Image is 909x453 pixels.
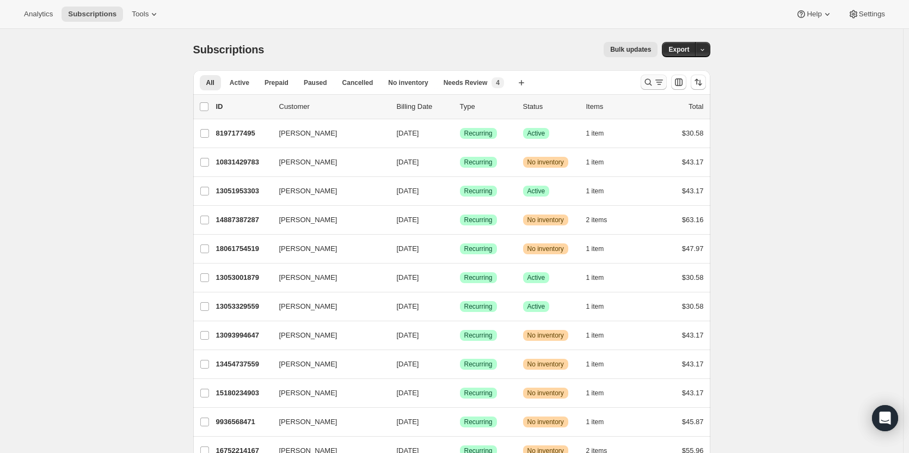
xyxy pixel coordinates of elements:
span: [DATE] [397,187,419,195]
button: 1 item [586,385,616,401]
span: $43.17 [682,389,704,397]
button: Create new view [513,75,530,90]
div: IDCustomerBilling DateTypeStatusItemsTotal [216,101,704,112]
button: 1 item [586,126,616,141]
button: 1 item [586,414,616,430]
span: Prepaid [265,78,288,87]
p: 14887387287 [216,215,271,225]
span: $63.16 [682,216,704,224]
div: Open Intercom Messenger [872,405,898,431]
button: [PERSON_NAME] [273,240,382,258]
span: Recurring [464,129,493,138]
button: Settings [842,7,892,22]
button: 1 item [586,357,616,372]
button: Sort the results [691,75,706,90]
div: 13053329559[PERSON_NAME][DATE]SuccessRecurringSuccessActive1 item$30.58 [216,299,704,314]
span: No inventory [388,78,428,87]
p: Billing Date [397,101,451,112]
span: Needs Review [444,78,488,87]
span: [DATE] [397,331,419,339]
span: [PERSON_NAME] [279,388,337,399]
span: [PERSON_NAME] [279,330,337,341]
span: Recurring [464,216,493,224]
span: All [206,78,214,87]
span: $43.17 [682,187,704,195]
p: ID [216,101,271,112]
button: 1 item [586,183,616,199]
span: [PERSON_NAME] [279,272,337,283]
span: Active [527,187,545,195]
span: $47.97 [682,244,704,253]
span: [DATE] [397,273,419,281]
button: 1 item [586,241,616,256]
span: 1 item [586,129,604,138]
p: 15180234903 [216,388,271,399]
span: $30.58 [682,302,704,310]
span: Analytics [24,10,53,19]
span: Recurring [464,360,493,369]
p: 8197177495 [216,128,271,139]
button: [PERSON_NAME] [273,211,382,229]
span: [PERSON_NAME] [279,157,337,168]
span: Bulk updates [610,45,651,54]
span: Active [527,273,545,282]
p: 13053329559 [216,301,271,312]
p: 13093994647 [216,330,271,341]
span: Settings [859,10,885,19]
span: Recurring [464,158,493,167]
div: 18061754519[PERSON_NAME][DATE]SuccessRecurringWarningNo inventory1 item$47.97 [216,241,704,256]
span: [DATE] [397,418,419,426]
span: [PERSON_NAME] [279,359,337,370]
span: 2 items [586,216,607,224]
span: 1 item [586,331,604,340]
button: [PERSON_NAME] [273,154,382,171]
span: Recurring [464,331,493,340]
span: No inventory [527,360,564,369]
button: [PERSON_NAME] [273,182,382,200]
span: 1 item [586,187,604,195]
span: 4 [496,78,500,87]
span: 1 item [586,418,604,426]
span: [DATE] [397,158,419,166]
span: [DATE] [397,244,419,253]
span: 1 item [586,158,604,167]
button: 1 item [586,328,616,343]
span: Export [668,45,689,54]
span: Recurring [464,302,493,311]
span: $30.58 [682,273,704,281]
button: [PERSON_NAME] [273,125,382,142]
span: Recurring [464,418,493,426]
div: Items [586,101,641,112]
button: Export [662,42,696,57]
span: Subscriptions [68,10,116,19]
span: [PERSON_NAME] [279,301,337,312]
span: Active [527,129,545,138]
p: Total [689,101,703,112]
button: Help [789,7,839,22]
span: Recurring [464,187,493,195]
span: Active [527,302,545,311]
span: Recurring [464,389,493,397]
button: 1 item [586,270,616,285]
span: No inventory [527,244,564,253]
button: Customize table column order and visibility [671,75,686,90]
div: 13454737559[PERSON_NAME][DATE]SuccessRecurringWarningNo inventory1 item$43.17 [216,357,704,372]
p: Status [523,101,578,112]
span: $45.87 [682,418,704,426]
button: Tools [125,7,166,22]
span: Active [230,78,249,87]
span: No inventory [527,389,564,397]
button: [PERSON_NAME] [273,413,382,431]
button: [PERSON_NAME] [273,298,382,315]
span: Cancelled [342,78,373,87]
span: No inventory [527,331,564,340]
span: $30.58 [682,129,704,137]
div: 13051953303[PERSON_NAME][DATE]SuccessRecurringSuccessActive1 item$43.17 [216,183,704,199]
span: $43.17 [682,331,704,339]
span: Recurring [464,273,493,282]
span: [PERSON_NAME] [279,417,337,427]
div: 8197177495[PERSON_NAME][DATE]SuccessRecurringSuccessActive1 item$30.58 [216,126,704,141]
div: 13093994647[PERSON_NAME][DATE]SuccessRecurringWarningNo inventory1 item$43.17 [216,328,704,343]
div: 10831429783[PERSON_NAME][DATE]SuccessRecurringWarningNo inventory1 item$43.17 [216,155,704,170]
p: 13454737559 [216,359,271,370]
